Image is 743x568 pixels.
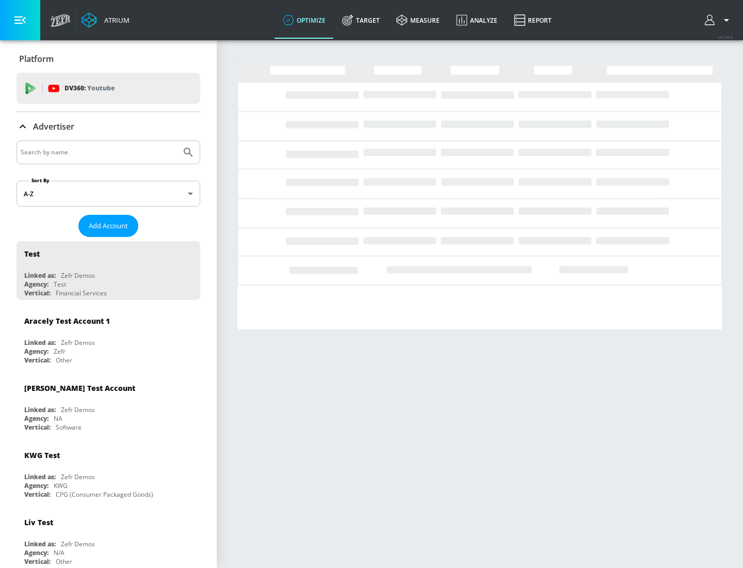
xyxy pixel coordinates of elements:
[21,146,177,159] input: Search by name
[54,414,62,423] div: NA
[388,2,448,39] a: measure
[24,557,51,566] div: Vertical:
[24,316,110,326] div: Aracely Test Account 1
[78,215,138,237] button: Add Account
[54,481,68,490] div: KWG
[17,443,200,501] div: KWG TestLinked as:Zefr DemosAgency:KWGVertical:CPG (Consumer Packaged Goods)
[17,308,200,367] div: Aracely Test Account 1Linked as:Zefr DemosAgency:ZefrVertical:Other
[100,15,130,25] div: Atrium
[24,540,56,548] div: Linked as:
[19,53,54,65] p: Platform
[24,271,56,280] div: Linked as:
[24,289,51,297] div: Vertical:
[89,220,128,232] span: Add Account
[87,83,115,93] p: Youtube
[56,289,107,297] div: Financial Services
[61,472,95,481] div: Zefr Demos
[61,338,95,347] div: Zefr Demos
[17,181,200,207] div: A-Z
[54,280,66,289] div: Test
[56,356,72,365] div: Other
[17,112,200,141] div: Advertiser
[24,450,60,460] div: KWG Test
[56,423,82,432] div: Software
[17,44,200,73] div: Platform
[61,271,95,280] div: Zefr Demos
[64,83,115,94] p: DV360:
[448,2,506,39] a: Analyze
[274,2,334,39] a: optimize
[61,540,95,548] div: Zefr Demos
[718,34,733,40] span: v 4.24.0
[61,405,95,414] div: Zefr Demos
[24,249,40,259] div: Test
[17,241,200,300] div: TestLinked as:Zefr DemosAgency:TestVertical:Financial Services
[54,548,64,557] div: N/A
[334,2,388,39] a: Target
[24,481,49,490] div: Agency:
[24,517,53,527] div: Liv Test
[17,375,200,434] div: [PERSON_NAME] Test AccountLinked as:Zefr DemosAgency:NAVertical:Software
[24,347,49,356] div: Agency:
[24,423,51,432] div: Vertical:
[82,12,130,28] a: Atrium
[17,73,200,104] div: DV360: Youtube
[24,472,56,481] div: Linked as:
[24,490,51,499] div: Vertical:
[56,490,153,499] div: CPG (Consumer Packaged Goods)
[33,121,74,132] p: Advertiser
[24,548,49,557] div: Agency:
[24,356,51,365] div: Vertical:
[29,177,52,184] label: Sort By
[506,2,560,39] a: Report
[56,557,72,566] div: Other
[54,347,66,356] div: Zefr
[24,338,56,347] div: Linked as:
[24,280,49,289] div: Agency:
[24,383,135,393] div: [PERSON_NAME] Test Account
[24,405,56,414] div: Linked as:
[24,414,49,423] div: Agency:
